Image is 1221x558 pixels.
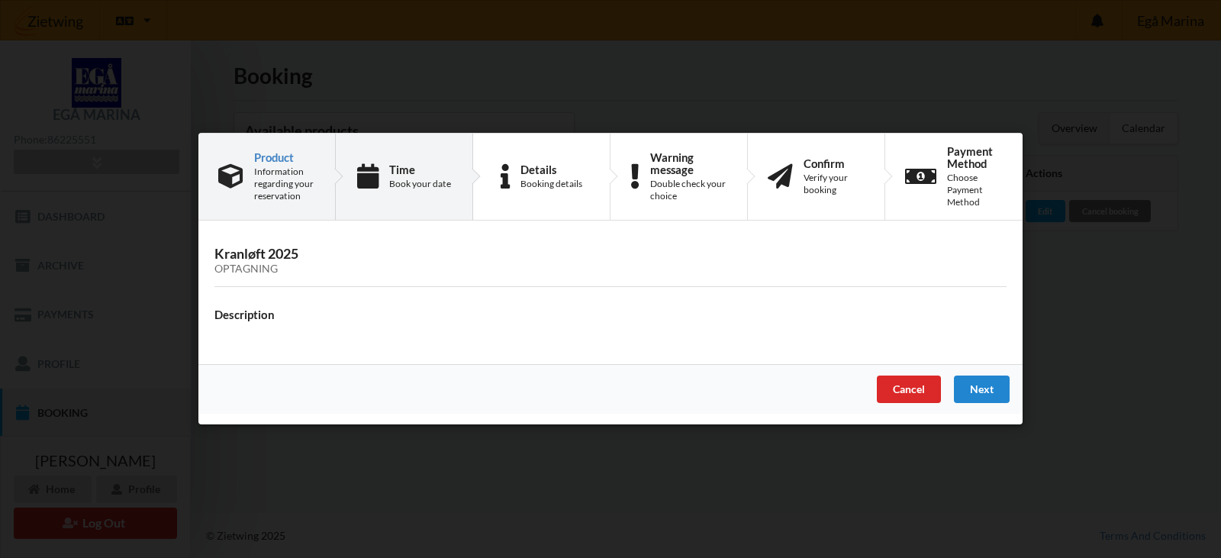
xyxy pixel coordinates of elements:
div: Cancel [877,376,941,404]
div: Booking details [520,178,582,190]
div: Book your date [389,178,451,190]
div: Optagning [214,263,1007,276]
h4: Description [214,308,1007,322]
div: Time [389,163,451,176]
div: Confirm [804,157,865,169]
div: Choose Payment Method [947,172,1003,208]
div: Payment Method [947,145,1003,169]
div: Double check your choice [650,178,727,202]
div: Information regarding your reservation [254,166,315,202]
div: Details [520,163,582,176]
div: Next [954,376,1010,404]
h3: Kranløft 2025 [214,246,1007,276]
div: Verify your booking [804,172,865,196]
div: Warning message [650,151,727,176]
div: Product [254,151,315,163]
